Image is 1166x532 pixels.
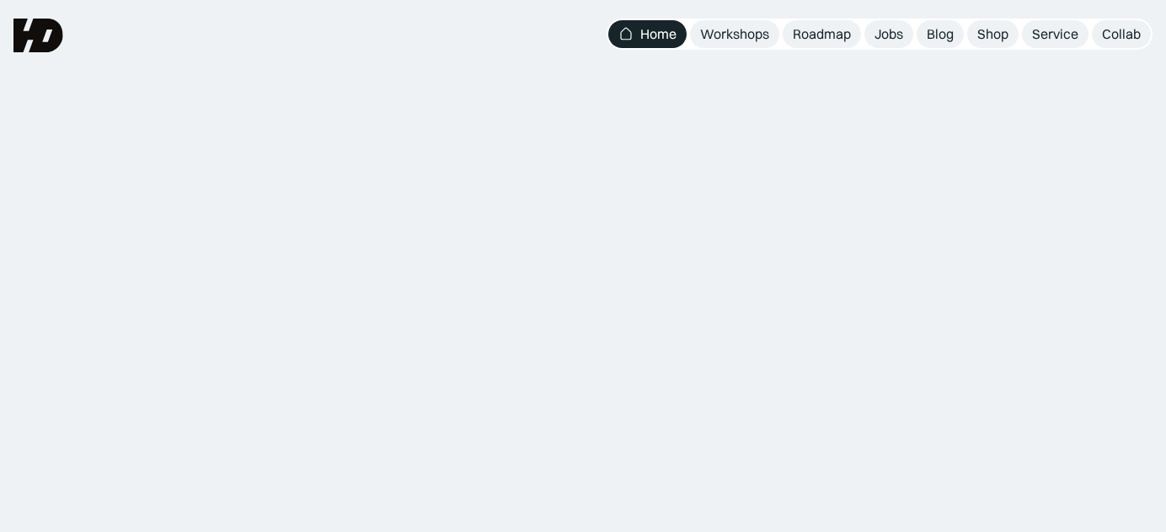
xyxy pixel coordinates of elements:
[1102,25,1141,43] div: Collab
[793,25,851,43] div: Roadmap
[1092,20,1151,48] a: Collab
[690,20,779,48] a: Workshops
[640,25,677,43] div: Home
[917,20,964,48] a: Blog
[783,20,861,48] a: Roadmap
[1032,25,1078,43] div: Service
[608,20,687,48] a: Home
[864,20,913,48] a: Jobs
[700,25,769,43] div: Workshops
[874,25,903,43] div: Jobs
[967,20,1019,48] a: Shop
[1022,20,1088,48] a: Service
[977,25,1008,43] div: Shop
[927,25,954,43] div: Blog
